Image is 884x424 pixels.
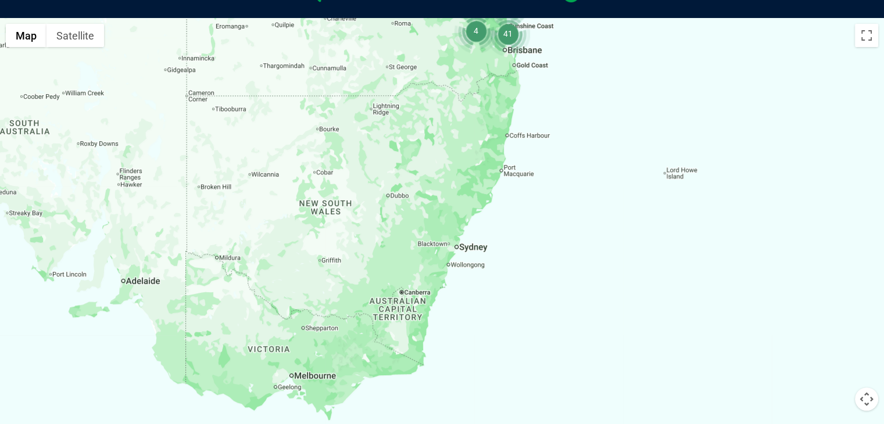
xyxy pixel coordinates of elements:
[46,24,104,47] button: Show satellite imagery
[454,9,498,53] div: 4
[6,24,46,47] button: Show street map
[855,24,878,47] button: Toggle fullscreen view
[855,387,878,411] button: Map camera controls
[486,12,530,56] div: 41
